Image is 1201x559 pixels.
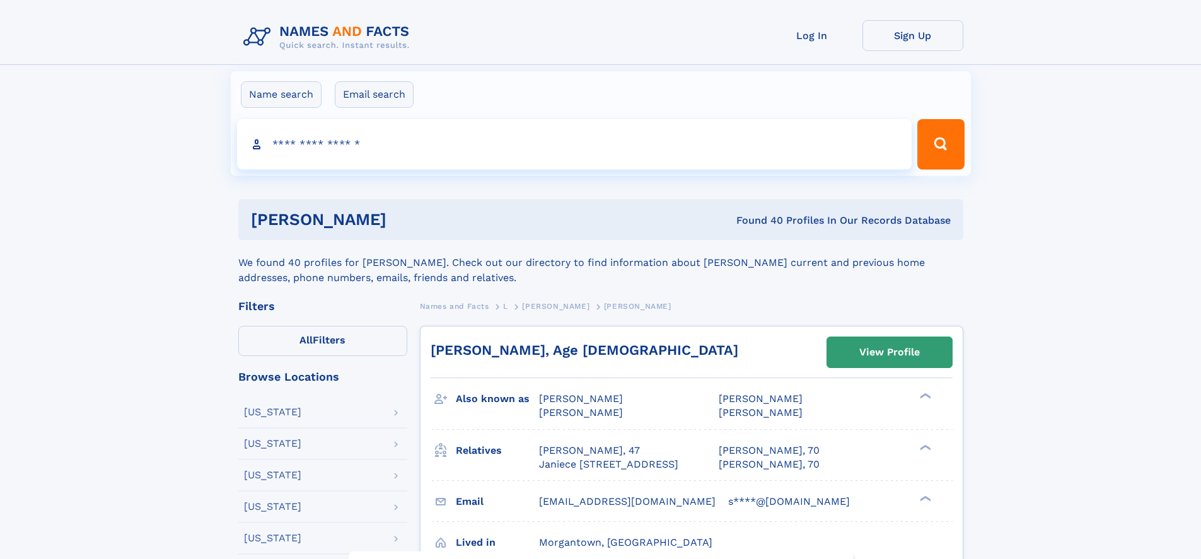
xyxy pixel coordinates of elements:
[719,458,820,471] a: [PERSON_NAME], 70
[719,393,803,405] span: [PERSON_NAME]
[917,392,932,400] div: ❯
[244,502,301,512] div: [US_STATE]
[539,406,623,418] span: [PERSON_NAME]
[719,406,803,418] span: [PERSON_NAME]
[539,393,623,405] span: [PERSON_NAME]
[539,536,712,548] span: Morgantown, [GEOGRAPHIC_DATA]
[238,301,407,312] div: Filters
[244,533,301,543] div: [US_STATE]
[244,407,301,417] div: [US_STATE]
[859,338,920,367] div: View Profile
[522,298,589,314] a: [PERSON_NAME]
[238,326,407,356] label: Filters
[420,298,489,314] a: Names and Facts
[539,444,640,458] a: [PERSON_NAME], 47
[237,119,912,170] input: search input
[335,81,414,108] label: Email search
[238,371,407,383] div: Browse Locations
[604,302,671,311] span: [PERSON_NAME]
[431,342,738,358] a: [PERSON_NAME], Age [DEMOGRAPHIC_DATA]
[456,388,539,410] h3: Also known as
[244,470,301,480] div: [US_STATE]
[539,458,678,471] a: Janiece [STREET_ADDRESS]
[299,334,313,346] span: All
[238,240,963,285] div: We found 40 profiles for [PERSON_NAME]. Check out our directory to find information about [PERSON...
[456,491,539,512] h3: Email
[917,119,964,170] button: Search Button
[762,20,862,51] a: Log In
[539,495,716,507] span: [EMAIL_ADDRESS][DOMAIN_NAME]
[456,440,539,461] h3: Relatives
[917,443,932,451] div: ❯
[503,302,508,311] span: L
[503,298,508,314] a: L
[238,20,420,54] img: Logo Names and Facts
[719,444,820,458] a: [PERSON_NAME], 70
[827,337,952,367] a: View Profile
[251,212,562,228] h1: [PERSON_NAME]
[862,20,963,51] a: Sign Up
[561,214,951,228] div: Found 40 Profiles In Our Records Database
[241,81,322,108] label: Name search
[244,439,301,449] div: [US_STATE]
[522,302,589,311] span: [PERSON_NAME]
[456,532,539,553] h3: Lived in
[917,494,932,502] div: ❯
